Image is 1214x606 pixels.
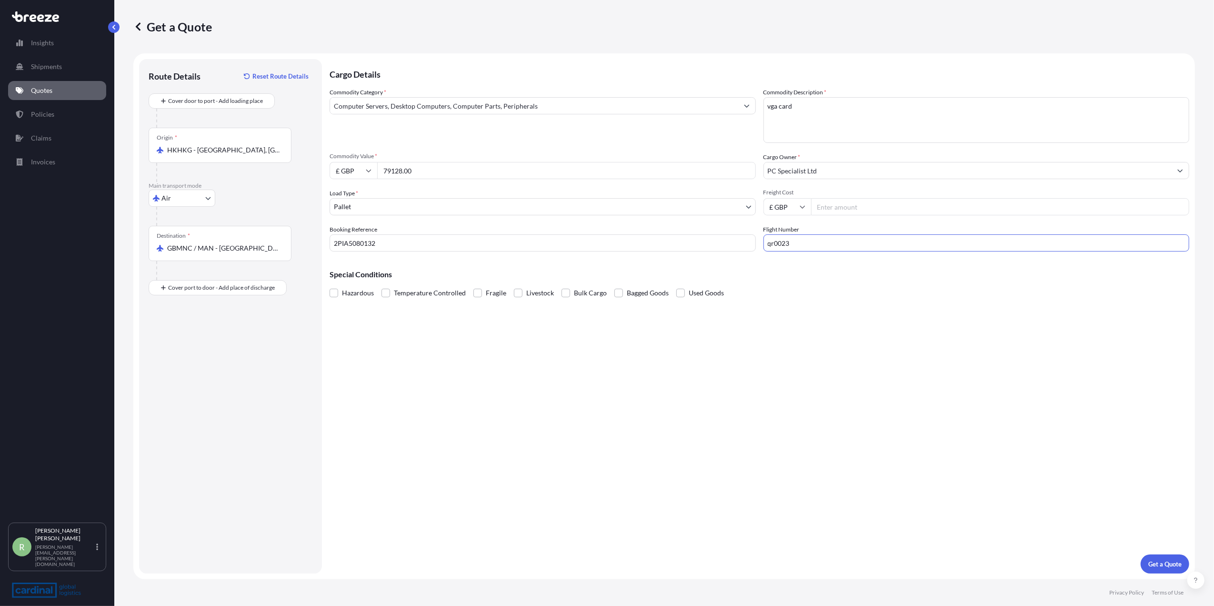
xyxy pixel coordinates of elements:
[31,62,62,71] p: Shipments
[330,189,358,198] span: Load Type
[157,134,177,141] div: Origin
[394,286,466,300] span: Temperature Controlled
[526,286,554,300] span: Livestock
[1152,589,1184,596] a: Terms of Use
[330,271,1189,278] p: Special Conditions
[627,286,669,300] span: Bagged Goods
[330,97,738,114] input: Select a commodity type
[31,86,52,95] p: Quotes
[149,71,201,82] p: Route Details
[149,93,275,109] button: Cover door to port - Add loading place
[763,88,827,97] label: Commodity Description
[167,145,280,155] input: Origin
[763,189,1190,196] span: Freight Cost
[252,71,309,81] p: Reset Route Details
[1148,559,1182,569] p: Get a Quote
[330,234,756,252] input: Your internal reference
[167,243,280,253] input: Destination
[8,105,106,124] a: Policies
[161,193,171,203] span: Air
[811,198,1190,215] input: Enter amount
[168,96,263,106] span: Cover door to port - Add loading place
[35,544,94,567] p: [PERSON_NAME][EMAIL_ADDRESS][PERSON_NAME][DOMAIN_NAME]
[168,283,275,293] span: Cover port to door - Add place of discharge
[689,286,724,300] span: Used Goods
[1172,162,1189,179] button: Show suggestions
[12,583,81,598] img: organization-logo
[763,225,800,234] label: Flight Number
[764,162,1172,179] input: Full name
[342,286,374,300] span: Hazardous
[8,81,106,100] a: Quotes
[31,157,55,167] p: Invoices
[31,133,51,143] p: Claims
[330,225,377,234] label: Booking Reference
[1141,555,1189,574] button: Get a Quote
[763,234,1190,252] input: Enter name
[330,88,386,97] label: Commodity Category
[574,286,607,300] span: Bulk Cargo
[35,527,94,542] p: [PERSON_NAME] [PERSON_NAME]
[334,202,351,212] span: Pallet
[486,286,506,300] span: Fragile
[133,19,212,34] p: Get a Quote
[149,182,312,190] p: Main transport mode
[8,57,106,76] a: Shipments
[157,232,190,240] div: Destination
[738,97,755,114] button: Show suggestions
[8,33,106,52] a: Insights
[31,110,54,119] p: Policies
[149,280,287,295] button: Cover port to door - Add place of discharge
[8,129,106,148] a: Claims
[763,152,801,162] label: Cargo Owner
[239,69,312,84] button: Reset Route Details
[31,38,54,48] p: Insights
[330,152,756,160] span: Commodity Value
[8,152,106,172] a: Invoices
[1109,589,1144,596] a: Privacy Policy
[149,190,215,207] button: Select transport
[330,198,756,215] button: Pallet
[19,542,25,552] span: R
[330,59,1189,88] p: Cargo Details
[377,162,756,179] input: Type amount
